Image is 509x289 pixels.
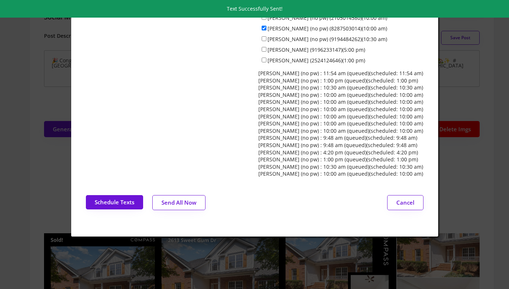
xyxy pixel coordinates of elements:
[268,25,387,32] label: [PERSON_NAME] (no pw) (8287503014)(10:00 am)
[387,195,423,210] button: Cancel
[258,120,423,127] div: [PERSON_NAME] (no pw) : 10:00 am (queued)(scheduled: 10:00 am)
[258,156,418,163] div: [PERSON_NAME] (no pw) : 1:00 pm (queued)(scheduled: 1:00 pm)
[268,14,387,21] label: [PERSON_NAME] (no pw) (2105014580)(10:00 am)
[258,149,418,156] div: [PERSON_NAME] (no pw) : 4:20 pm (queued)(scheduled: 4:20 pm)
[268,57,365,64] label: [PERSON_NAME] (2524124646)(1:00 pm)
[258,106,423,113] div: [PERSON_NAME] (no pw) : 10:00 am (queued)(scheduled: 10:00 am)
[258,134,417,142] div: [PERSON_NAME] (no pw) : 9:48 am (queued)(scheduled: 9:48 am)
[258,142,417,149] div: [PERSON_NAME] (no pw) : 9:48 am (queued)(scheduled: 9:48 am)
[258,127,423,135] div: [PERSON_NAME] (no pw) : 10:00 am (queued)(scheduled: 10:00 am)
[258,84,423,91] div: [PERSON_NAME] (no pw) : 10:30 am (queued)(scheduled: 10:30 am)
[258,163,423,171] div: [PERSON_NAME] (no pw) : 10:30 am (queued)(scheduled: 10:30 am)
[258,91,423,99] div: [PERSON_NAME] (no pw) : 10:00 am (queued)(scheduled: 10:00 am)
[268,46,365,53] label: [PERSON_NAME] (9196233147)(5:00 pm)
[258,98,423,106] div: [PERSON_NAME] (no pw) : 10:00 am (queued)(scheduled: 10:00 am)
[268,36,387,43] label: [PERSON_NAME] (no pw) (9194484262)(10:30 am)
[152,195,206,210] button: Send All Now
[258,113,423,120] div: [PERSON_NAME] (no pw) : 10:00 am (queued)(scheduled: 10:00 am)
[258,70,423,77] div: [PERSON_NAME] (no pw) : 11:54 am (queued)(scheduled: 11:54 am)
[258,77,418,84] div: [PERSON_NAME] (no pw) : 1:00 pm (queued)(scheduled: 1:00 pm)
[258,170,423,178] div: [PERSON_NAME] (no pw) : 10:00 am (queued)(scheduled: 10:00 am)
[86,195,143,209] button: Schedule Texts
